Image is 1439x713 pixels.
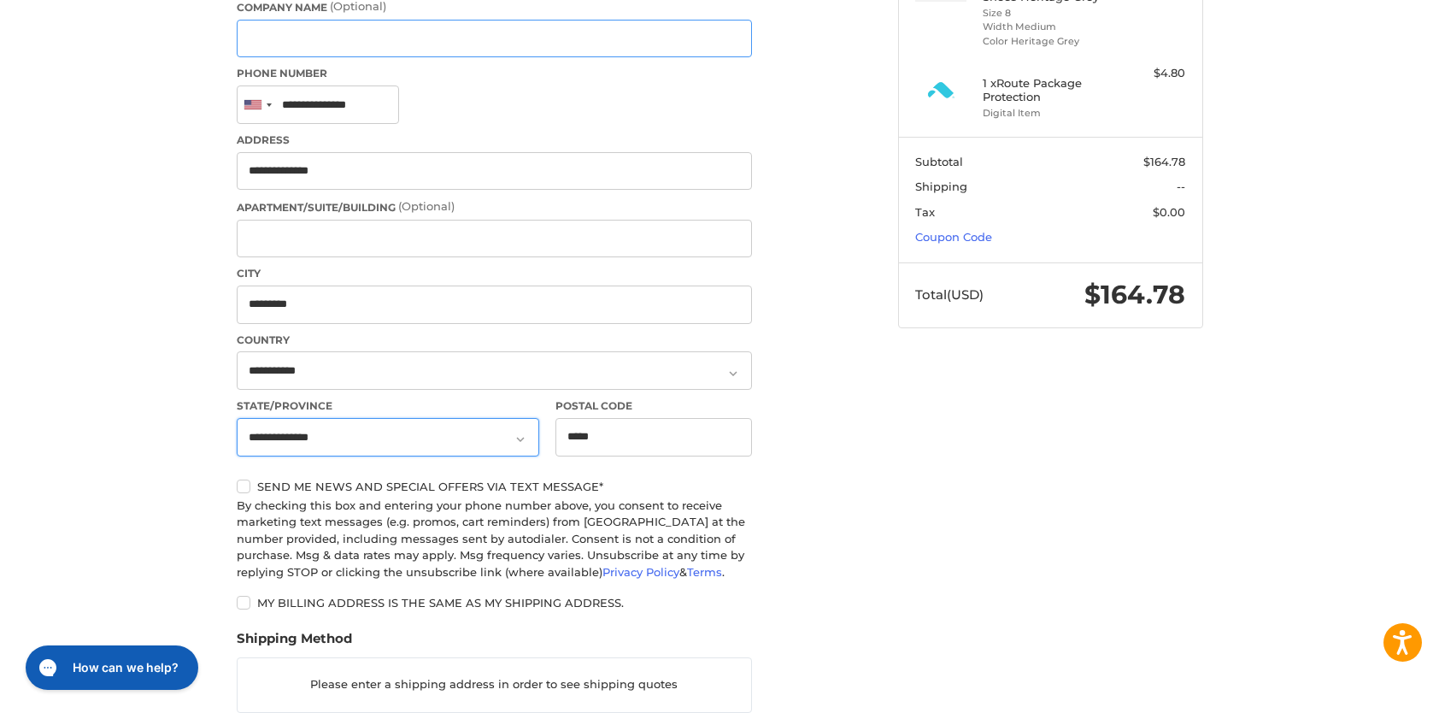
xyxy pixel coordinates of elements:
[983,106,1113,121] li: Digital Item
[1118,65,1185,82] div: $4.80
[915,205,935,219] span: Tax
[237,198,752,215] label: Apartment/Suite/Building
[915,155,963,168] span: Subtotal
[237,480,752,493] label: Send me news and special offers via text message*
[237,133,752,148] label: Address
[915,286,984,303] span: Total (USD)
[237,629,352,657] legend: Shipping Method
[687,565,722,579] a: Terms
[1153,205,1185,219] span: $0.00
[602,565,679,579] a: Privacy Policy
[1177,180,1185,193] span: --
[237,266,752,281] label: City
[237,596,752,610] label: My billing address is the same as my shipping address.
[17,639,203,696] iframe: Gorgias live chat messenger
[237,398,539,414] label: State/Province
[1143,155,1185,168] span: $164.78
[398,199,455,213] small: (Optional)
[915,230,992,244] a: Coupon Code
[983,6,1113,21] li: Size 8
[983,20,1113,34] li: Width Medium
[915,180,967,193] span: Shipping
[983,34,1113,49] li: Color Heritage Grey
[237,498,752,581] div: By checking this box and entering your phone number above, you consent to receive marketing text ...
[237,66,752,81] label: Phone Number
[983,76,1113,104] h4: 1 x Route Package Protection
[238,669,751,702] p: Please enter a shipping address in order to see shipping quotes
[238,86,277,123] div: United States: +1
[555,398,752,414] label: Postal Code
[1084,279,1185,310] span: $164.78
[237,333,752,348] label: Country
